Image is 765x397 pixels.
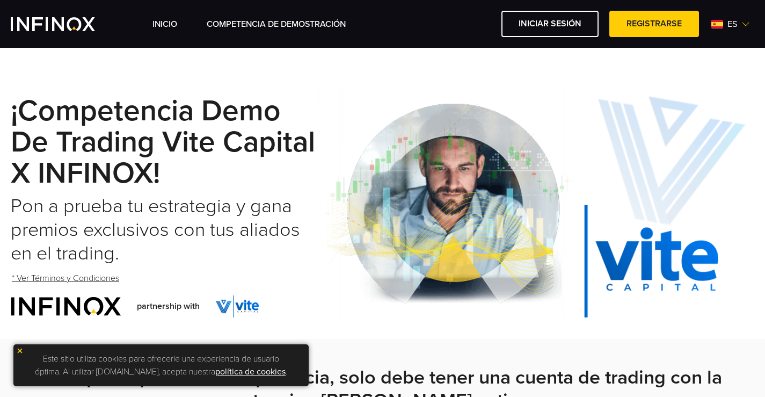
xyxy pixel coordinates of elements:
[11,194,317,265] h2: Pon a prueba tu estrategia y gana premios exclusivos con tus aliados en el trading.
[11,265,120,292] a: * Ver Términos y Condiciones
[609,11,699,37] a: Registrarse
[16,347,24,355] img: yellow close icon
[207,18,346,31] a: Competencia de Demostración
[215,366,286,377] a: política de cookies
[723,18,741,31] span: es
[152,18,177,31] a: INICIO
[11,17,120,31] a: INFINOX Vite
[19,350,303,381] p: Este sitio utiliza cookies para ofrecerle una experiencia de usuario óptima. Al utilizar [DOMAIN_...
[137,300,200,313] span: partnership with
[501,11,599,37] a: Iniciar sesión
[11,93,315,191] strong: ¡Competencia Demo de Trading Vite Capital x INFINOX!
